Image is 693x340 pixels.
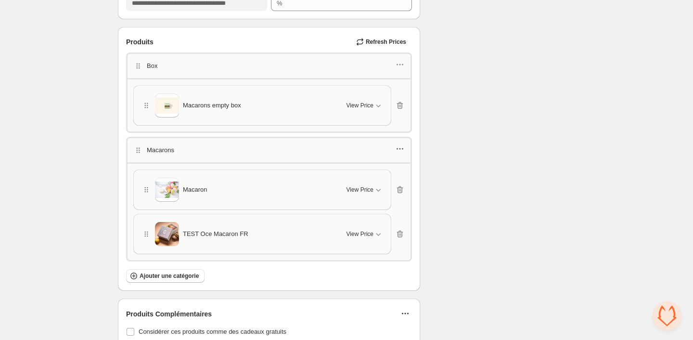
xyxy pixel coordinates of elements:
button: Ajouter une catégorie [126,269,205,283]
span: Refresh Prices [366,38,406,46]
span: View Price [346,230,373,238]
span: Produits Complémentaires [126,309,212,319]
span: View Price [346,102,373,109]
img: Macarons empty box [155,97,179,113]
span: Produits [126,37,154,47]
span: TEST Oce Macaron FR [183,229,248,239]
p: Macarons [147,145,174,155]
span: Macarons empty box [183,101,241,110]
p: Box [147,61,157,71]
button: View Price [341,226,389,242]
span: Macaron [183,185,207,195]
button: View Price [341,98,389,113]
button: Refresh Prices [352,35,412,49]
img: TEST Oce Macaron FR [155,222,179,246]
img: Macaron [155,182,179,197]
button: View Price [341,182,389,197]
span: Considérer ces produits comme des cadeaux gratuits [139,328,286,335]
a: Open chat [653,301,681,330]
span: View Price [346,186,373,194]
span: Ajouter une catégorie [140,272,199,280]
